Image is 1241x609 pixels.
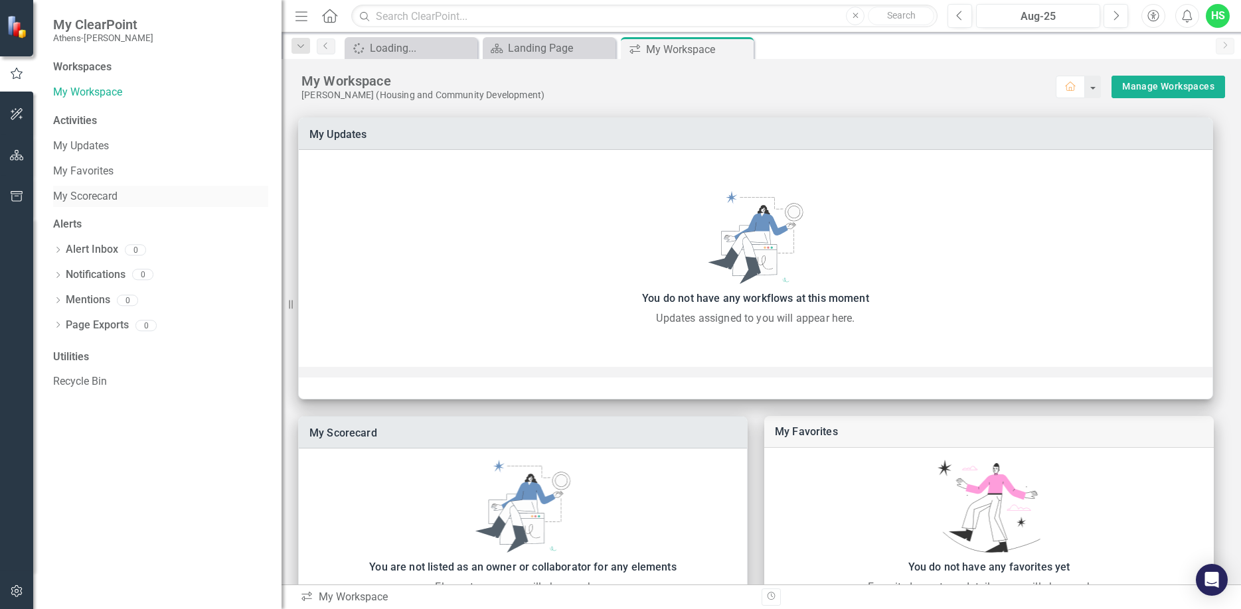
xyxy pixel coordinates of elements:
a: Manage Workspaces [1122,78,1214,95]
div: 0 [135,320,157,331]
div: 0 [125,244,146,255]
div: My Workspace [301,72,1056,90]
a: My Scorecard [309,427,377,439]
button: Search [868,7,934,25]
div: Utilities [53,350,268,365]
a: My Updates [53,139,268,154]
span: Search [887,10,916,21]
span: My ClearPoint [53,17,153,33]
div: Activities [53,113,268,129]
a: My Updates [309,128,367,141]
a: My Favorites [53,164,268,179]
div: Loading... [370,40,474,56]
div: Updates assigned to you will appear here. [305,310,1206,326]
div: Landing Page [508,40,612,56]
div: Elements you own will show up here. [305,579,740,595]
a: My Favorites [775,425,838,438]
div: You do not have any workflows at this moment [305,289,1206,308]
div: My Workspace [300,590,752,605]
div: 0 [117,295,138,306]
div: Workspaces [53,60,112,75]
div: My Workspace [646,41,750,58]
div: 0 [132,269,153,281]
a: Alert Inbox [66,242,118,257]
div: You do not have any favorites yet [771,558,1207,576]
img: ClearPoint Strategy [7,15,30,38]
a: Page Exports [66,318,129,333]
a: Mentions [66,293,110,308]
a: Loading... [348,40,474,56]
small: Athens-[PERSON_NAME] [53,33,153,43]
div: Alerts [53,217,268,232]
button: HS [1206,4,1230,28]
div: [PERSON_NAME] (Housing and Community Development) [301,90,1056,101]
a: My Workspace [53,85,268,100]
div: split button [1112,76,1225,98]
a: My Scorecard [53,189,268,204]
a: Recycle Bin [53,374,268,389]
div: Aug-25 [981,9,1096,25]
button: Manage Workspaces [1112,76,1225,98]
input: Search ClearPoint... [351,5,938,28]
button: Aug-25 [976,4,1100,28]
div: You are not listed as an owner or collaborator for any elements [305,558,740,576]
div: Favorited reports or detail pages will show up here. [771,579,1207,595]
a: Landing Page [486,40,612,56]
div: Open Intercom Messenger [1196,564,1228,596]
a: Notifications [66,267,125,283]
